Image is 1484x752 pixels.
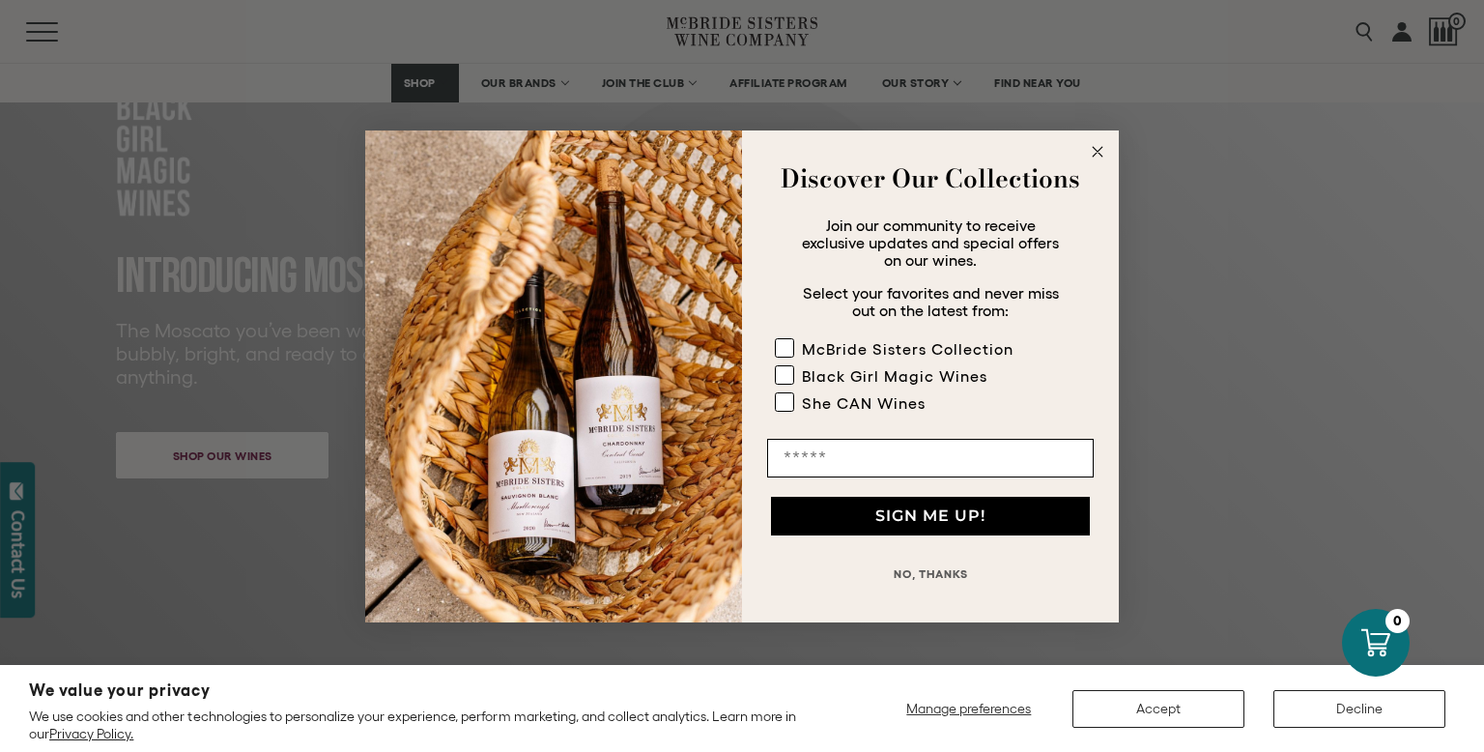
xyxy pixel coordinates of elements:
button: Accept [1072,690,1244,728]
div: She CAN Wines [802,394,926,412]
div: Black Girl Magic Wines [802,367,987,385]
button: Decline [1273,690,1445,728]
button: Manage preferences [895,690,1043,728]
span: Manage preferences [906,701,1031,716]
img: 42653730-7e35-4af7-a99d-12bf478283cf.jpeg [365,130,742,622]
button: Close dialog [1086,140,1109,163]
input: Email [767,439,1094,477]
span: Join our community to receive exclusive updates and special offers on our wines. [802,217,1059,269]
button: NO, THANKS [767,555,1094,593]
span: Select your favorites and never miss out on the latest from: [803,284,1059,319]
p: We use cookies and other technologies to personalize your experience, perform marketing, and coll... [29,708,823,742]
strong: Discover Our Collections [781,159,1080,197]
button: SIGN ME UP! [771,497,1090,535]
h2: We value your privacy [29,682,823,699]
a: Privacy Policy. [49,726,133,741]
div: McBride Sisters Collection [802,340,1013,358]
div: 0 [1385,609,1410,633]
